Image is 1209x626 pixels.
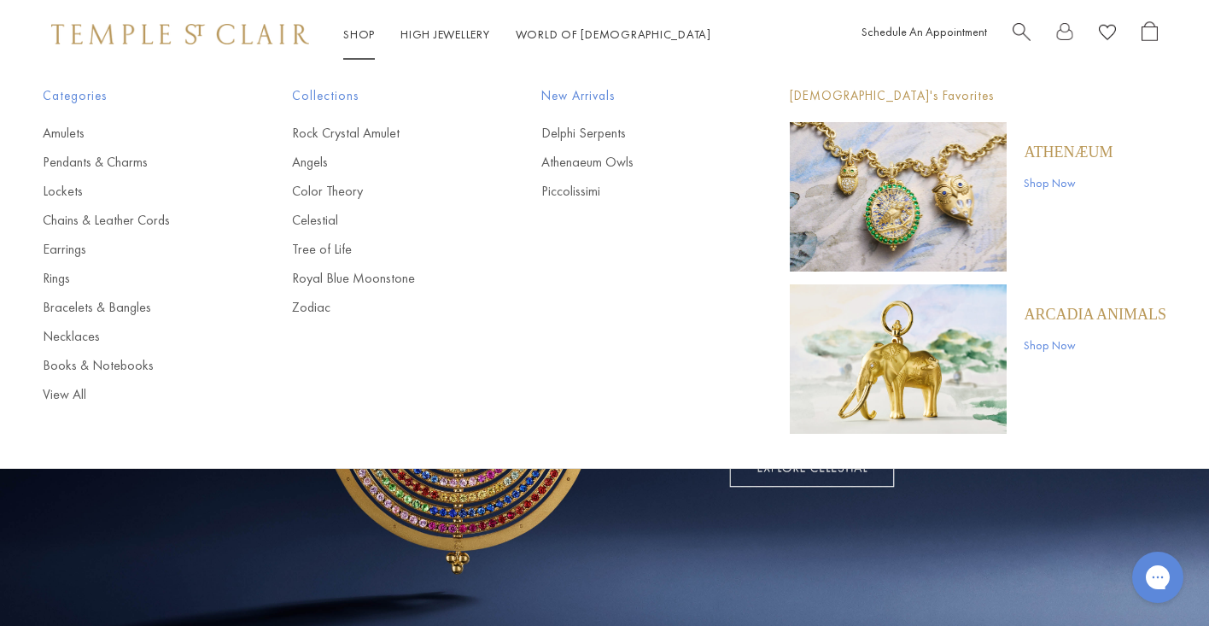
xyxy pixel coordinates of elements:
[292,153,473,172] a: Angels
[43,153,224,172] a: Pendants & Charms
[1013,21,1031,48] a: Search
[43,182,224,201] a: Lockets
[1024,336,1166,354] a: Shop Now
[400,26,490,42] a: High JewelleryHigh Jewellery
[292,298,473,317] a: Zodiac
[541,124,722,143] a: Delphi Serpents
[541,153,722,172] a: Athenaeum Owls
[292,211,473,230] a: Celestial
[343,26,375,42] a: ShopShop
[43,298,224,317] a: Bracelets & Bangles
[1142,21,1158,48] a: Open Shopping Bag
[43,240,224,259] a: Earrings
[292,124,473,143] a: Rock Crystal Amulet
[292,85,473,107] span: Collections
[292,182,473,201] a: Color Theory
[292,240,473,259] a: Tree of Life
[43,85,224,107] span: Categories
[43,124,224,143] a: Amulets
[43,385,224,404] a: View All
[1024,173,1113,192] a: Shop Now
[43,211,224,230] a: Chains & Leather Cords
[541,182,722,201] a: Piccolissimi
[1024,143,1113,161] a: Athenæum
[43,356,224,375] a: Books & Notebooks
[51,24,309,44] img: Temple St. Clair
[541,85,722,107] span: New Arrivals
[43,269,224,288] a: Rings
[516,26,711,42] a: World of [DEMOGRAPHIC_DATA]World of [DEMOGRAPHIC_DATA]
[861,24,987,39] a: Schedule An Appointment
[292,269,473,288] a: Royal Blue Moonstone
[343,24,711,45] nav: Main navigation
[790,85,1166,107] p: [DEMOGRAPHIC_DATA]'s Favorites
[43,327,224,346] a: Necklaces
[1024,305,1166,324] a: ARCADIA ANIMALS
[1124,546,1192,609] iframe: Gorgias live chat messenger
[1099,21,1116,48] a: View Wishlist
